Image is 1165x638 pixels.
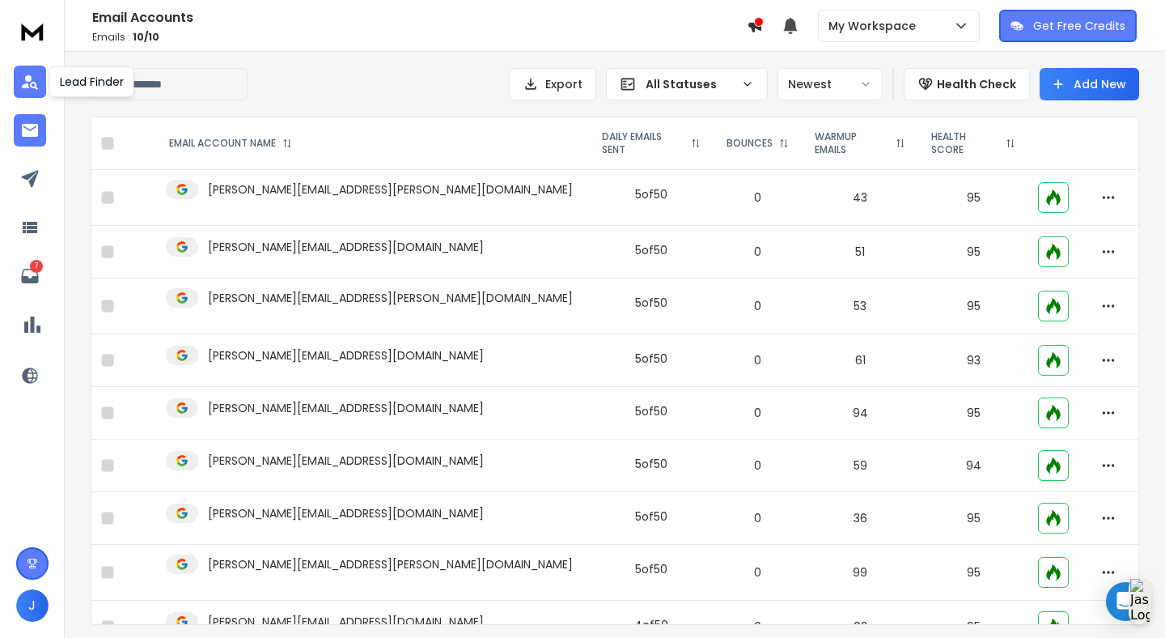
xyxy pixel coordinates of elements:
p: Emails : [92,31,747,44]
img: logo [16,16,49,46]
h1: Email Accounts [92,8,747,28]
button: Get Free Credits [999,10,1137,42]
td: 94 [918,440,1028,492]
p: 0 [723,244,792,260]
td: 99 [802,545,918,601]
button: Add New [1040,68,1139,100]
p: BOUNCES [727,137,773,150]
div: 5 of 50 [635,186,667,202]
td: 94 [802,387,918,440]
p: 0 [723,189,792,206]
p: 0 [723,619,792,635]
div: 5 of 50 [635,403,667,419]
p: WARMUP EMAILS [815,130,889,156]
div: 5 of 50 [635,295,667,311]
td: 95 [918,279,1028,334]
td: 93 [918,334,1028,387]
p: [PERSON_NAME][EMAIL_ADDRESS][DOMAIN_NAME] [208,614,484,630]
td: 95 [918,545,1028,601]
div: Lead Finder [49,66,134,97]
div: 5 of 50 [635,351,667,367]
p: 7 [30,260,43,273]
div: Open Intercom Messenger [1106,582,1145,621]
p: [PERSON_NAME][EMAIL_ADDRESS][PERSON_NAME][DOMAIN_NAME] [208,556,573,572]
div: 5 of 50 [635,456,667,472]
a: 7 [14,260,46,292]
p: [PERSON_NAME][EMAIL_ADDRESS][PERSON_NAME][DOMAIN_NAME] [208,181,573,198]
button: J [16,589,49,622]
div: 4 of 50 [634,617,668,633]
div: 5 of 50 [635,242,667,258]
td: 61 [802,334,918,387]
td: 59 [802,440,918,492]
p: [PERSON_NAME][EMAIL_ADDRESS][DOMAIN_NAME] [208,347,484,364]
p: 0 [723,298,792,314]
p: 0 [723,405,792,421]
p: [PERSON_NAME][EMAIL_ADDRESS][DOMAIN_NAME] [208,453,484,469]
td: 53 [802,279,918,334]
p: 0 [723,457,792,474]
td: 95 [918,170,1028,226]
td: 43 [802,170,918,226]
button: Newest [777,68,883,100]
td: 51 [802,226,918,279]
td: 36 [802,492,918,545]
button: Health Check [904,68,1030,100]
p: 0 [723,564,792,581]
p: HEALTH SCORE [931,130,999,156]
p: [PERSON_NAME][EMAIL_ADDRESS][DOMAIN_NAME] [208,239,484,255]
button: Export [509,68,596,100]
p: 0 [723,510,792,526]
p: Health Check [937,76,1016,92]
div: 5 of 50 [635,508,667,525]
span: 10 / 10 [133,30,159,44]
p: All Statuses [646,76,735,92]
p: [PERSON_NAME][EMAIL_ADDRESS][DOMAIN_NAME] [208,505,484,521]
p: Get Free Credits [1033,18,1125,34]
p: 0 [723,352,792,368]
td: 95 [918,492,1028,545]
div: 5 of 50 [635,561,667,577]
p: [PERSON_NAME][EMAIL_ADDRESS][DOMAIN_NAME] [208,400,484,416]
p: [PERSON_NAME][EMAIL_ADDRESS][PERSON_NAME][DOMAIN_NAME] [208,290,573,306]
div: EMAIL ACCOUNT NAME [169,137,292,150]
td: 95 [918,387,1028,440]
p: My Workspace [828,18,922,34]
td: 95 [918,226,1028,279]
p: DAILY EMAILS SENT [602,130,685,156]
